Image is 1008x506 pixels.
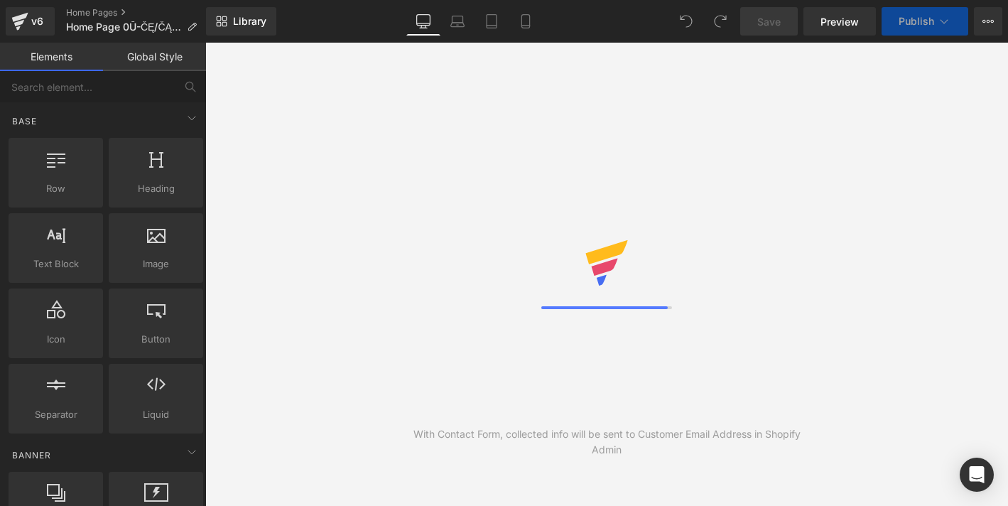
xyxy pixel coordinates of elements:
[66,21,181,33] span: Home Page 0Ū-ČĘ/ČĄ;ĮŠ.
[672,7,700,36] button: Undo
[757,14,781,29] span: Save
[6,7,55,36] a: v6
[882,7,968,36] button: Publish
[11,114,38,128] span: Base
[206,7,276,36] a: New Library
[233,15,266,28] span: Library
[899,16,934,27] span: Publish
[113,407,199,422] span: Liquid
[440,7,475,36] a: Laptop
[509,7,543,36] a: Mobile
[13,407,99,422] span: Separator
[974,7,1002,36] button: More
[475,7,509,36] a: Tablet
[13,257,99,271] span: Text Block
[113,332,199,347] span: Button
[28,12,46,31] div: v6
[820,14,859,29] span: Preview
[113,257,199,271] span: Image
[960,458,994,492] div: Open Intercom Messenger
[11,448,53,462] span: Banner
[706,7,735,36] button: Redo
[406,426,808,458] div: With Contact Form, collected info will be sent to Customer Email Address in Shopify Admin
[13,181,99,196] span: Row
[113,181,199,196] span: Heading
[103,43,206,71] a: Global Style
[66,7,208,18] a: Home Pages
[13,332,99,347] span: Icon
[406,7,440,36] a: Desktop
[803,7,876,36] a: Preview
